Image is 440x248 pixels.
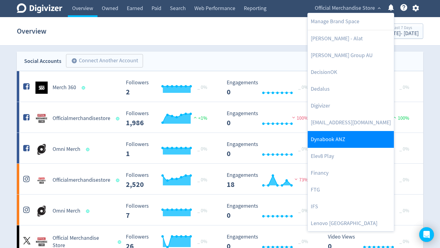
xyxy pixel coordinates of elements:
[308,30,394,47] a: [PERSON_NAME] - Alat
[308,97,394,114] a: Digivizer
[308,215,394,232] a: Lenovo [GEOGRAPHIC_DATA]
[308,47,394,64] a: [PERSON_NAME] Group AU
[308,81,394,97] a: Dedalus
[308,64,394,81] a: DecisionOK
[308,181,394,198] a: FTG
[308,198,394,215] a: IFS
[308,165,394,181] a: Financy
[308,131,394,148] a: Dynabook ANZ
[308,148,394,165] a: Elev8 Play
[308,13,394,30] a: Manage Brand Space
[308,114,394,131] a: [EMAIL_ADDRESS][DOMAIN_NAME]
[419,227,434,242] div: Open Intercom Messenger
